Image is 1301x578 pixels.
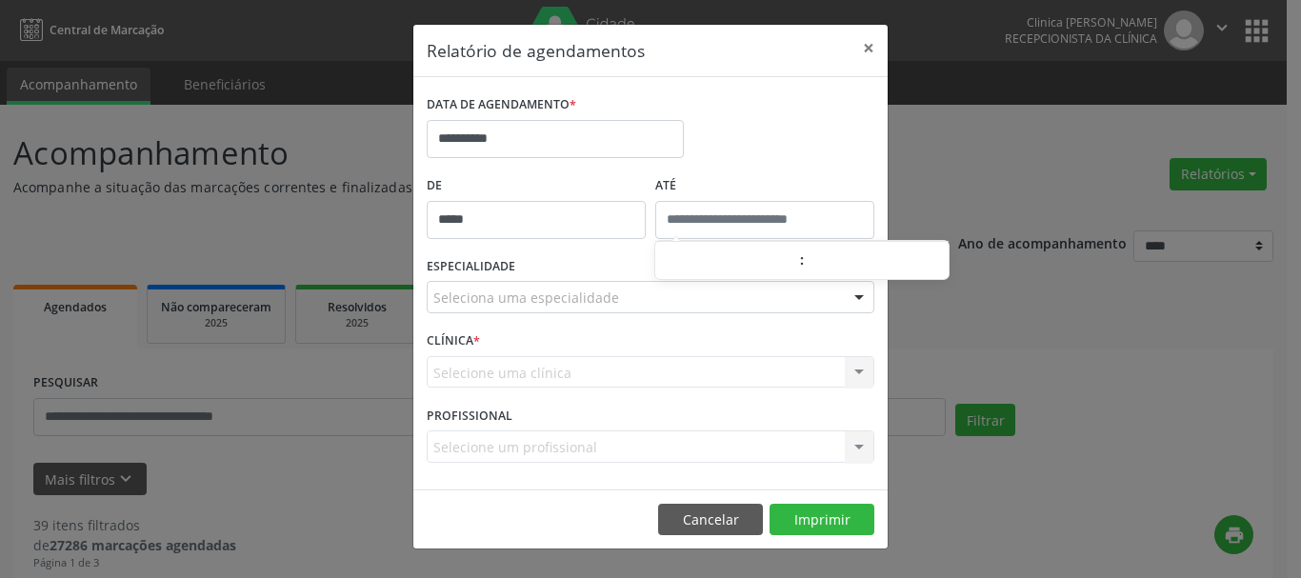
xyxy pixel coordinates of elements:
[799,241,805,279] span: :
[850,25,888,71] button: Close
[427,90,576,120] label: DATA DE AGENDAMENTO
[427,38,645,63] h5: Relatório de agendamentos
[433,288,619,308] span: Seleciona uma especialidade
[427,327,480,356] label: CLÍNICA
[805,243,949,281] input: Minute
[427,171,646,201] label: De
[658,504,763,536] button: Cancelar
[655,171,874,201] label: ATÉ
[427,401,512,430] label: PROFISSIONAL
[770,504,874,536] button: Imprimir
[655,243,799,281] input: Hour
[427,252,515,282] label: ESPECIALIDADE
